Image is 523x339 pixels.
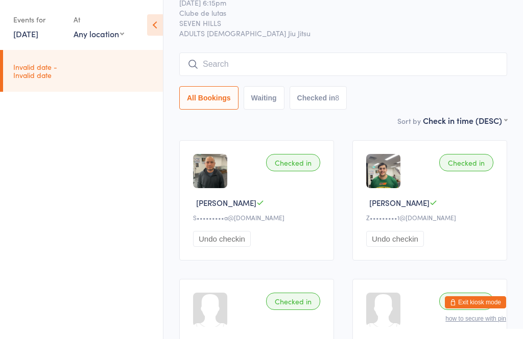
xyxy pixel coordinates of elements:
[179,8,491,18] span: Clube de lutas
[266,293,320,310] div: Checked in
[193,213,323,222] div: S•••••••••a@[DOMAIN_NAME]
[74,28,124,39] div: Any location
[179,18,491,28] span: SEVEN HILLS
[439,154,493,171] div: Checked in
[179,86,239,110] button: All Bookings
[423,115,507,126] div: Check in time (DESC)
[335,94,339,102] div: 8
[244,86,284,110] button: Waiting
[179,53,507,76] input: Search
[366,154,400,188] img: image1755072198.png
[74,11,124,28] div: At
[366,213,496,222] div: Z•••••••••1@[DOMAIN_NAME]
[266,154,320,171] div: Checked in
[397,116,421,126] label: Sort by
[369,197,430,208] span: [PERSON_NAME]
[13,63,57,79] time: Invalid date - Invalid date
[13,11,63,28] div: Events for
[366,231,424,247] button: Undo checkin
[13,28,38,39] a: [DATE]
[193,154,227,188] img: image1755658003.png
[439,293,493,310] div: Checked in
[196,197,256,208] span: [PERSON_NAME]
[445,315,506,322] button: how to secure with pin
[3,50,163,92] a: Invalid date -Invalid date
[445,296,506,308] button: Exit kiosk mode
[193,231,251,247] button: Undo checkin
[179,28,507,38] span: ADULTS [DEMOGRAPHIC_DATA] Jiu Jitsu
[290,86,347,110] button: Checked in8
